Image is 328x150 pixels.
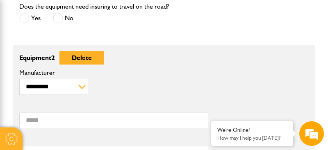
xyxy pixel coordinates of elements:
em: Start Chat [279,131,317,142]
input: Enter your phone number [11,125,317,143]
div: Chat with us now [43,46,251,57]
div: We're Online! [217,127,287,134]
p: Equipment [19,51,208,65]
input: Enter your last name [11,76,317,94]
label: No [53,13,73,23]
img: d_20077148190_company_1631870298795_20077148190 [14,46,34,57]
label: Yes [19,13,41,23]
p: How may I help you today? [217,135,287,141]
span: 2 [51,54,55,62]
div: Minimize live chat window [302,4,322,24]
label: Manufacturer [19,69,208,76]
button: Delete [59,51,104,65]
input: Enter your email address [11,100,317,118]
label: Does the equipment need insuring to travel on the road? [19,3,169,10]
